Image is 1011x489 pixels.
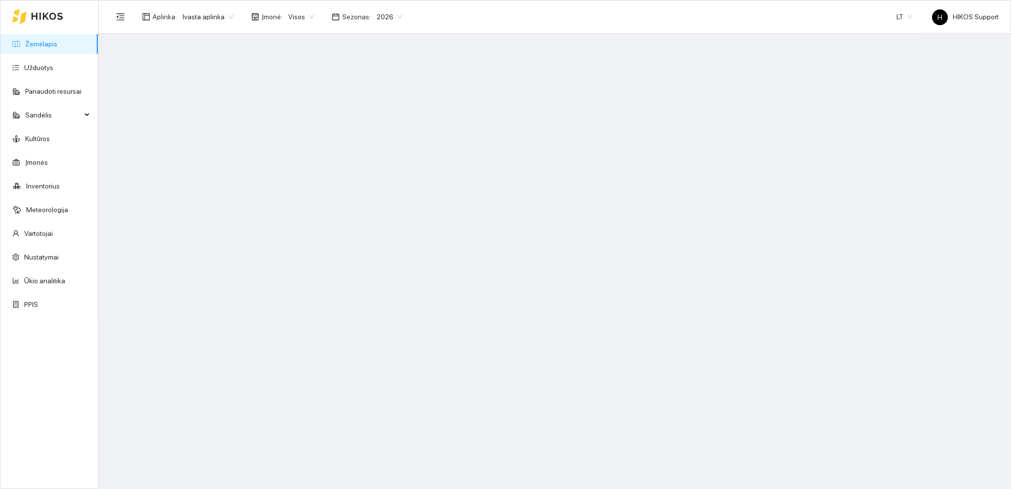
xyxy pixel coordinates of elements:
[116,12,125,21] span: menu-fold
[288,9,314,24] span: Visos
[937,9,942,25] span: H
[153,11,177,22] span: Aplinka :
[24,64,53,72] a: Užduotys
[26,206,68,214] a: Meteorologija
[25,158,48,166] a: Įmonės
[25,87,81,95] a: Panaudoti resursai
[24,301,38,308] a: PPIS
[332,13,340,21] span: calendar
[111,7,130,27] button: menu-fold
[142,13,150,21] span: layout
[183,9,233,24] span: Ivasta aplinka
[24,253,59,261] a: Nustatymai
[932,13,999,21] span: HIKOS Support
[377,9,402,24] span: 2026
[25,135,50,143] a: Kultūros
[25,105,81,125] span: Sandėlis
[25,40,57,48] a: Žemėlapis
[24,229,53,237] a: Vartotojai
[24,277,65,285] a: Ūkio analitika
[26,182,60,190] a: Inventorius
[896,9,912,24] span: LT
[342,11,371,22] span: Sezonas :
[251,13,259,21] span: shop
[262,11,282,22] span: Įmonė :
